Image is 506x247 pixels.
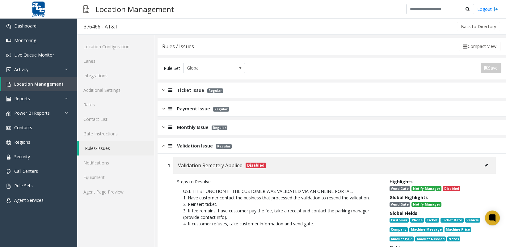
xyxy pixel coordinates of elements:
[83,2,89,17] img: pageIcon
[390,227,408,232] span: Company
[213,107,229,112] span: Regular
[443,186,460,191] span: Disabled
[14,154,30,160] span: Security
[183,63,232,73] span: Global
[14,66,28,72] span: Activity
[411,202,441,207] span: Notify Manager
[216,144,232,149] span: Regular
[77,83,154,97] a: Additional Settings
[77,39,154,54] a: Location Configuration
[162,42,194,50] div: Rules / Issues
[84,23,118,31] div: 376466 - AT&T
[14,23,36,29] span: Dashboard
[445,227,471,232] span: Machine Price
[14,197,44,203] span: Agent Services
[168,162,170,168] div: 1
[162,142,165,149] img: opened
[447,236,460,241] span: Notes
[6,111,11,116] img: 'icon'
[14,110,50,116] span: Power BI Reports
[415,236,445,241] span: Amount Needed
[390,194,428,200] span: Global Highlights
[457,22,500,31] button: Back to Directory
[477,6,498,12] a: Logout
[79,141,154,155] a: Rules/Issues
[6,67,11,72] img: 'icon'
[77,126,154,141] a: Gate Instructions
[410,218,424,223] span: Phone
[177,178,380,185] div: Steps to Resolve
[441,218,463,223] span: Ticket Date
[14,168,38,174] span: Call Centers
[459,42,500,51] button: Compact View
[465,218,480,223] span: Vehicle
[207,88,223,93] span: Regular
[390,236,414,241] span: Amount Paid
[390,202,410,207] span: Vend Gate
[6,96,11,101] img: 'icon'
[246,163,266,168] span: Disabled
[164,63,180,73] div: Rule Set
[1,77,77,91] a: Location Management
[177,87,204,94] span: Ticket Issue
[14,96,30,101] span: Reports
[14,37,36,43] span: Monitoring
[177,142,213,149] span: Validation Issue
[77,155,154,170] a: Notifications
[178,161,242,169] span: Validation Remotely Applied
[6,82,11,87] img: 'icon'
[390,210,417,216] span: Global Fields
[14,125,32,130] span: Contacts
[14,183,33,189] span: Rule Sets
[177,105,210,112] span: Payment Issue
[77,170,154,185] a: Equipment
[411,186,441,191] span: Notify Manager
[425,218,439,223] span: Ticket
[6,184,11,189] img: 'icon'
[6,169,11,174] img: 'icon'
[77,112,154,126] a: Contact List
[177,185,380,230] p: USE THIS FUNCTION IF THE CUSTOMER WAS VALIDATED VIA AN ONLINE PORTAL. 1. Have customer contact th...
[162,105,165,112] img: closed
[177,124,209,131] span: Monthly Issue
[212,126,227,130] span: Regular
[77,54,154,68] a: Lanes
[390,179,413,185] span: Highlights
[77,185,154,199] a: Agent Page Preview
[92,2,177,17] h3: Location Management
[162,124,165,131] img: closed
[162,87,165,94] img: closed
[409,227,443,232] span: Machine Message
[77,97,154,112] a: Rates
[481,63,501,73] button: Save
[493,6,498,12] img: logout
[390,186,410,191] span: Vend Gate
[6,38,11,43] img: 'icon'
[14,81,64,87] span: Location Management
[14,52,54,58] span: Live Queue Monitor
[6,126,11,130] img: 'icon'
[6,198,11,203] img: 'icon'
[6,140,11,145] img: 'icon'
[6,155,11,160] img: 'icon'
[77,68,154,83] a: Integrations
[390,218,409,223] span: Customer
[6,53,11,58] img: 'icon'
[14,139,30,145] span: Regions
[6,24,11,29] img: 'icon'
